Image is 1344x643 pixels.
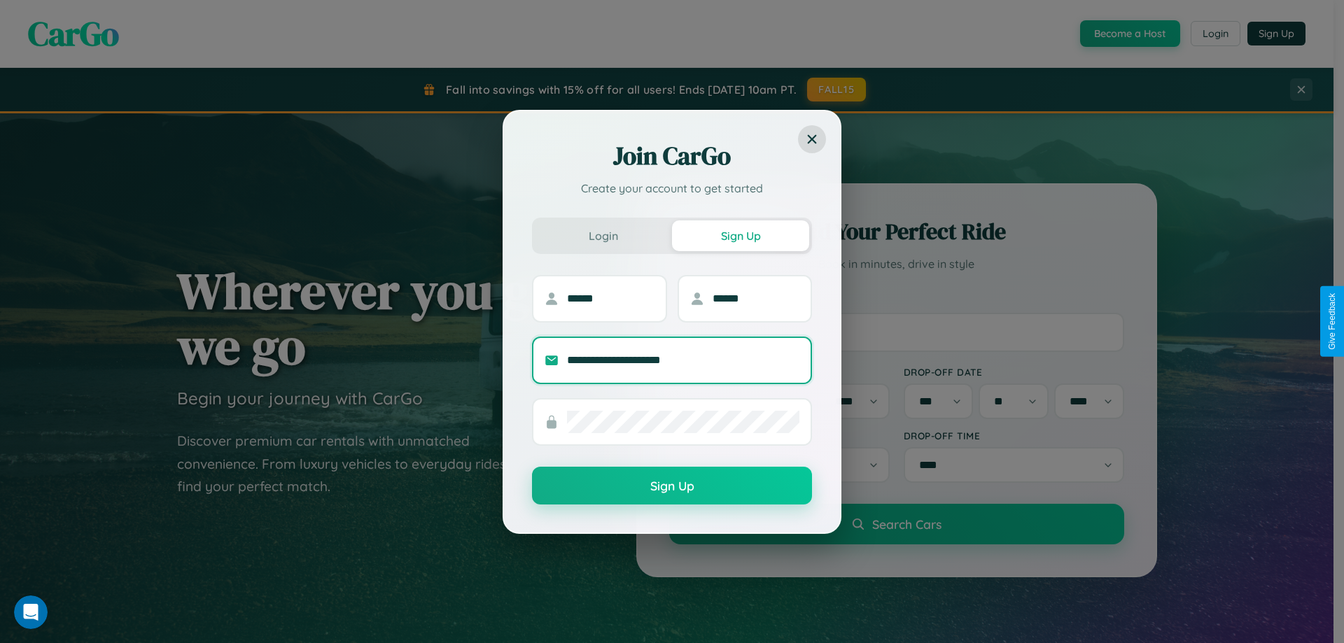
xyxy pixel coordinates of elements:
iframe: Intercom live chat [14,595,48,629]
button: Sign Up [672,220,809,251]
p: Create your account to get started [532,180,812,197]
h2: Join CarGo [532,139,812,173]
button: Sign Up [532,467,812,504]
button: Login [535,220,672,251]
div: Give Feedback [1327,293,1337,350]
